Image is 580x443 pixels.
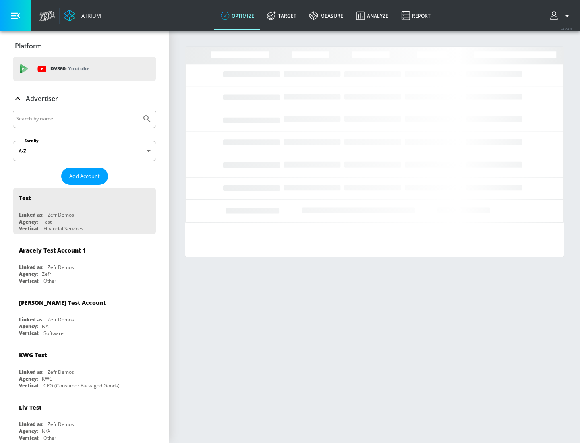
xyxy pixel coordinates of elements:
div: Atrium [78,12,101,19]
div: Vertical: [19,330,39,337]
div: Linked as: [19,316,43,323]
div: KWG [42,375,53,382]
div: Agency: [19,375,38,382]
div: Software [43,330,64,337]
div: KWG TestLinked as:Zefr DemosAgency:KWGVertical:CPG (Consumer Packaged Goods) [13,345,156,391]
div: Zefr Demos [48,368,74,375]
div: Linked as: [19,264,43,271]
a: Target [261,1,303,30]
label: Sort By [23,138,40,143]
div: Test [19,194,31,202]
div: Zefr Demos [48,211,74,218]
button: Add Account [61,168,108,185]
div: Other [43,435,56,441]
div: Test [42,218,52,225]
div: [PERSON_NAME] Test AccountLinked as:Zefr DemosAgency:NAVertical:Software [13,293,156,339]
div: Linked as: [19,211,43,218]
div: N/A [42,428,50,435]
div: Vertical: [19,435,39,441]
div: Aracely Test Account 1Linked as:Zefr DemosAgency:ZefrVertical:Other [13,240,156,286]
div: Zefr Demos [48,264,74,271]
div: KWG Test [19,351,47,359]
div: A-Z [13,141,156,161]
div: Agency: [19,428,38,435]
a: optimize [214,1,261,30]
div: Financial Services [43,225,83,232]
div: Vertical: [19,225,39,232]
div: [PERSON_NAME] Test Account [19,299,106,306]
div: Vertical: [19,382,39,389]
div: Zefr [42,271,51,277]
div: Aracely Test Account 1 [19,246,86,254]
div: Zefr Demos [48,421,74,428]
a: Analyze [350,1,395,30]
p: DV360: [50,64,89,73]
div: Linked as: [19,421,43,428]
div: TestLinked as:Zefr DemosAgency:TestVertical:Financial Services [13,188,156,234]
p: Advertiser [26,94,58,103]
div: Agency: [19,271,38,277]
div: DV360: Youtube [13,57,156,81]
div: Linked as: [19,368,43,375]
p: Platform [15,41,42,50]
div: Vertical: [19,277,39,284]
p: Youtube [68,64,89,73]
div: Advertiser [13,87,156,110]
span: Add Account [69,172,100,181]
div: Agency: [19,218,38,225]
a: Atrium [64,10,101,22]
div: Liv Test [19,404,41,411]
div: CPG (Consumer Packaged Goods) [43,382,120,389]
div: Zefr Demos [48,316,74,323]
a: measure [303,1,350,30]
div: Agency: [19,323,38,330]
input: Search by name [16,114,138,124]
div: Platform [13,35,156,57]
a: Report [395,1,437,30]
div: NA [42,323,49,330]
div: Other [43,277,56,284]
span: v 4.24.0 [561,27,572,31]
